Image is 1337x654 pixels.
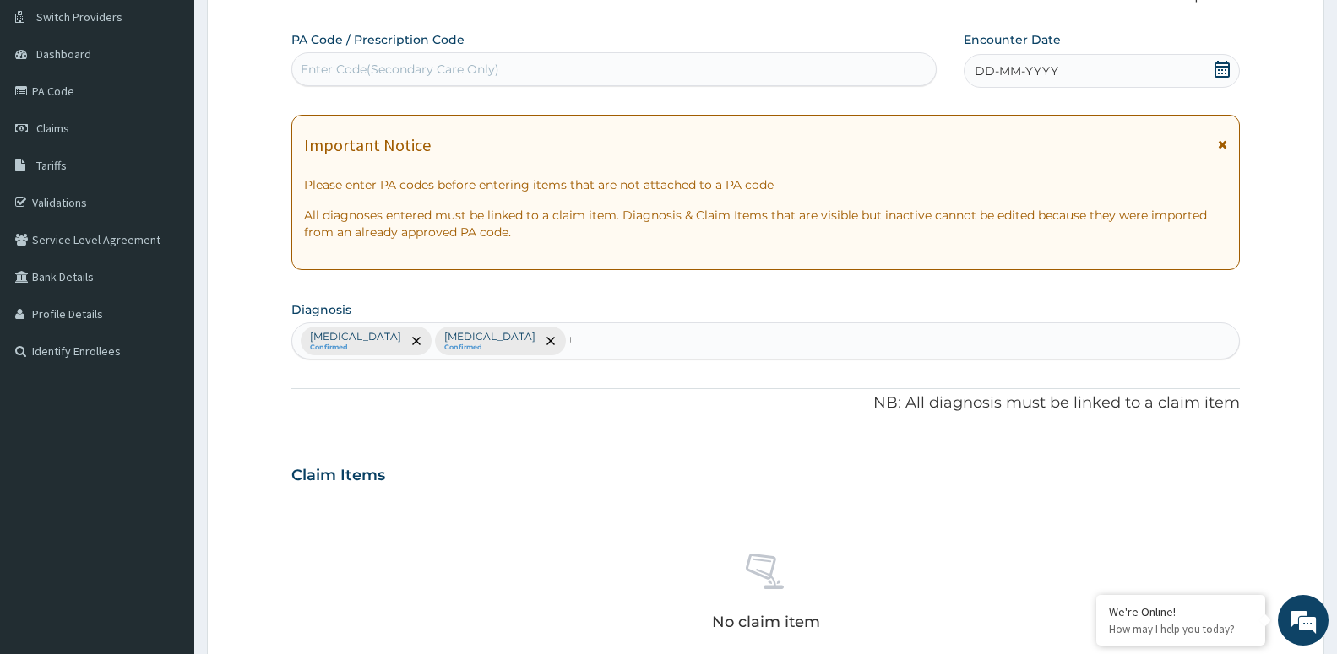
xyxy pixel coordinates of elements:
p: How may I help you today? [1109,622,1253,636]
label: Encounter Date [964,31,1061,48]
span: Dashboard [36,46,91,62]
h3: Claim Items [291,467,385,485]
p: No claim item [712,613,820,630]
span: We're online! [98,213,233,383]
label: Diagnosis [291,301,351,318]
div: Enter Code(Secondary Care Only) [301,61,499,78]
p: [MEDICAL_DATA] [310,330,401,343]
p: [MEDICAL_DATA] [444,330,535,343]
small: Confirmed [444,343,535,352]
div: Chat with us now [88,95,284,116]
span: remove selection option [409,333,424,349]
span: Claims [36,121,69,136]
textarea: Type your message and hit 'Enter' [8,461,322,520]
small: Confirmed [310,343,401,352]
div: We're Online! [1109,604,1253,619]
span: Switch Providers [36,9,122,24]
span: DD-MM-YYYY [975,62,1058,79]
span: remove selection option [543,333,558,349]
img: d_794563401_company_1708531726252_794563401 [31,84,68,127]
div: Minimize live chat window [277,8,318,49]
span: Tariffs [36,158,67,173]
p: All diagnoses entered must be linked to a claim item. Diagnosis & Claim Items that are visible bu... [304,207,1227,241]
h1: Important Notice [304,136,431,154]
label: PA Code / Prescription Code [291,31,465,48]
p: Please enter PA codes before entering items that are not attached to a PA code [304,176,1227,193]
p: NB: All diagnosis must be linked to a claim item [291,392,1240,414]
